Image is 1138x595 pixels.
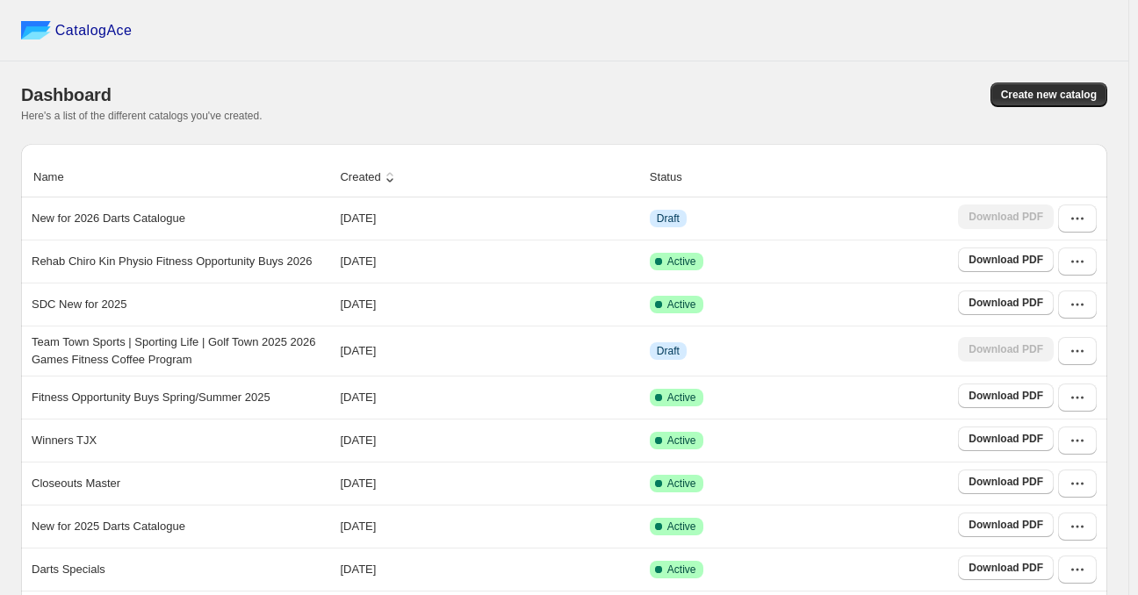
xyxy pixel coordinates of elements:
[21,110,263,122] span: Here's a list of the different catalogs you've created.
[31,161,84,194] button: Name
[32,518,185,535] p: New for 2025 Darts Catalogue
[990,82,1107,107] button: Create new catalog
[667,297,696,312] span: Active
[21,21,51,39] img: catalog ace
[958,513,1054,537] a: Download PDF
[335,240,644,283] td: [DATE]
[21,85,112,104] span: Dashboard
[667,477,696,491] span: Active
[32,561,105,578] p: Darts Specials
[958,290,1054,315] a: Download PDF
[969,432,1043,446] span: Download PDF
[32,389,270,406] p: Fitness Opportunity Buys Spring/Summer 2025
[667,434,696,448] span: Active
[32,296,126,313] p: SDC New for 2025
[335,419,644,462] td: [DATE]
[969,253,1043,267] span: Download PDF
[32,253,312,270] p: Rehab Chiro Kin Physio Fitness Opportunity Buys 2026
[958,247,1054,272] a: Download PDF
[335,462,644,505] td: [DATE]
[969,518,1043,532] span: Download PDF
[337,161,400,194] button: Created
[969,296,1043,310] span: Download PDF
[958,556,1054,580] a: Download PDF
[969,561,1043,575] span: Download PDF
[667,391,696,405] span: Active
[335,283,644,326] td: [DATE]
[958,470,1054,494] a: Download PDF
[1001,88,1097,102] span: Create new catalog
[32,432,97,449] p: Winners TJX
[657,344,680,358] span: Draft
[335,197,644,240] td: [DATE]
[32,333,336,369] p: Team Town Sports | Sporting Life | Golf Town 2025 2026 Games Fitness Coffee Program
[647,161,702,194] button: Status
[667,563,696,577] span: Active
[335,548,644,591] td: [DATE]
[335,326,644,376] td: [DATE]
[667,520,696,534] span: Active
[55,22,133,39] span: CatalogAce
[32,475,120,492] p: Closeouts Master
[958,384,1054,408] a: Download PDF
[335,376,644,419] td: [DATE]
[958,427,1054,451] a: Download PDF
[657,211,680,226] span: Draft
[969,475,1043,489] span: Download PDF
[335,505,644,548] td: [DATE]
[32,210,185,227] p: New for 2026 Darts Catalogue
[667,254,696,269] span: Active
[969,389,1043,403] span: Download PDF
